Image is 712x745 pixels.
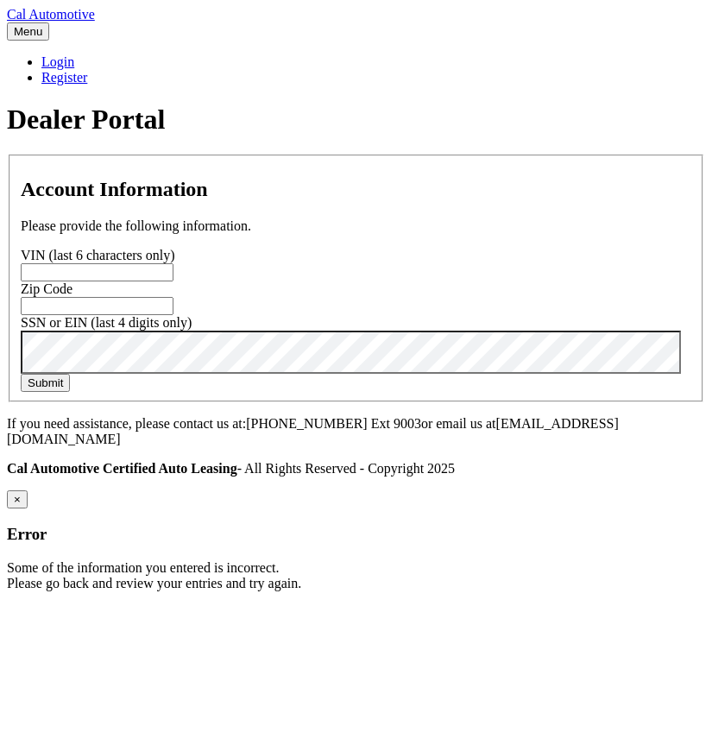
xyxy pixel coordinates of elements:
[41,70,87,85] a: Register
[7,490,28,508] button: ×
[7,416,619,446] span: [EMAIL_ADDRESS][DOMAIN_NAME]
[7,416,705,447] p: If you need assistance, please contact us at: or email us at
[7,461,237,476] strong: Cal Automotive Certified Auto Leasing
[7,7,95,22] a: Cal Automotive
[7,461,705,477] p: - All Rights Reserved - Copyright 2025
[246,416,421,431] span: [PHONE_NUMBER] Ext 9003
[7,104,165,135] span: Dealer Portal
[21,315,192,330] label: SSN or EIN (last 4 digits only)
[14,25,42,38] span: Menu
[7,525,705,544] h3: Error
[21,178,691,201] h2: Account Information
[7,22,49,41] button: Menu
[7,560,301,590] span: Some of the information you entered is incorrect. Please go back and review your entries and try ...
[21,281,72,296] label: Zip Code
[21,374,70,392] button: Submit
[41,54,74,69] a: Login
[21,248,175,262] label: VIN (last 6 characters only)
[21,218,691,234] p: Please provide the following information.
